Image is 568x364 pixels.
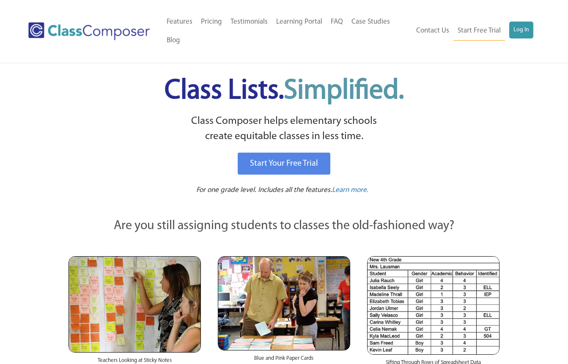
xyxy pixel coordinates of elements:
[69,217,500,235] p: Are you still assigning students to classes the old-fashioned way?
[28,22,150,40] img: Class Composer
[412,22,533,41] nav: Header Menu
[165,77,404,105] span: Class Lists.
[367,256,499,355] img: Spreadsheets
[509,22,533,38] a: Log In
[284,77,404,105] span: Simplified.
[250,159,318,168] span: Start Your Free Trial
[238,153,330,175] a: Start Your Free Trial
[453,22,505,41] a: Start Free Trial
[196,186,332,194] span: For one grade level. Includes all the features.
[332,185,368,196] a: Learn more.
[162,13,197,31] a: Features
[412,22,453,40] a: Contact Us
[327,13,347,31] a: FAQ
[226,13,272,31] a: Testimonials
[332,186,368,194] span: Learn more.
[347,13,394,31] a: Case Studies
[272,13,327,31] a: Learning Portal
[218,256,350,350] img: Blue and Pink Paper Cards
[69,256,201,353] img: Teachers Looking at Sticky Notes
[197,13,226,31] a: Pricing
[67,114,501,145] p: Class Composer helps elementary schools create equitable classes in less time.
[162,31,184,50] a: Blog
[162,13,412,50] nav: Header Menu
